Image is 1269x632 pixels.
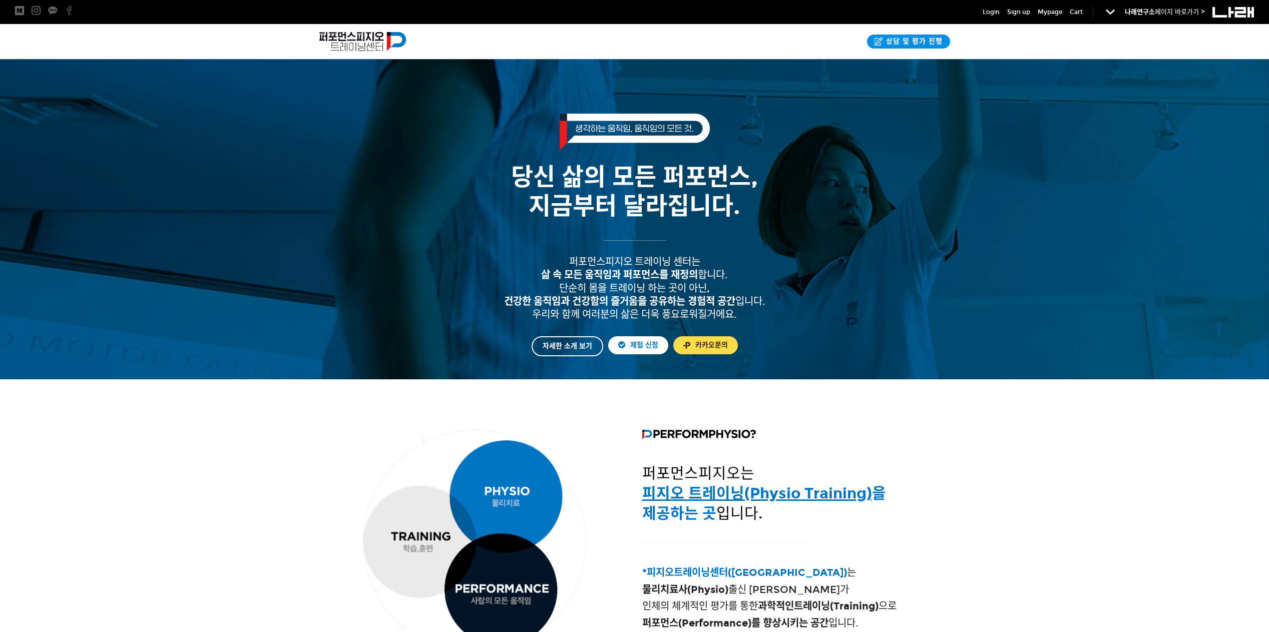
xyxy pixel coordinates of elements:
[642,484,872,502] u: 피지오 트레이닝(Physio Training)
[642,583,849,595] span: 출신 [PERSON_NAME]가
[758,600,794,612] strong: 과학적인
[716,504,762,522] span: 입니다.
[642,430,756,439] img: 퍼포먼스피지오란?
[642,583,728,595] strong: 물리치료사(Physio)
[1125,8,1155,16] strong: 나래연구소
[867,35,950,49] a: 상담 및 평가 진행
[532,336,603,356] a: 자세한 소개 보기
[504,295,735,307] strong: 건강한 움직임과 건강함의 즐거움을 공유하는 경험적 공간
[794,600,879,612] strong: 트레이닝(Training)
[642,617,781,629] strong: 퍼포먼스(Performance)를 향상
[608,336,668,354] a: 체험 신청
[642,566,856,578] span: 는
[560,114,710,150] img: 생각하는 움직임, 움직임의 모든 것.
[1038,7,1062,17] a: Mypage
[1070,7,1083,17] a: Cart
[642,566,847,578] span: *피지오트레이닝센터([GEOGRAPHIC_DATA])
[983,7,1000,17] a: Login
[569,256,700,268] span: 퍼포먼스피지오 트레이닝 센터는
[541,269,698,281] strong: 삶 속 모든 움직임과 퍼포먼스를 재정의
[532,308,737,320] span: 우리와 함께 여러분의 삶은 더욱 풍요로워질거에요.
[541,269,728,281] span: 합니다.
[511,162,758,221] span: 당신 삶의 모든 퍼포먼스, 지금부터 달라집니다.
[781,617,828,629] strong: 시키는 공간
[1007,7,1030,17] a: Sign up
[559,282,710,294] span: 단순히 몸을 트레이닝 하는 곳이 아닌,
[1125,8,1205,16] a: 나래연구소페이지 바로가기 >
[642,464,886,522] span: 퍼포먼스피지오는
[642,617,859,629] span: 입니다.
[642,484,886,522] span: 을 제공하는 곳
[673,336,738,354] a: 카카오문의
[504,295,765,307] span: 입니다.
[642,600,897,612] span: 인체의 체계적인 평가를 통한 으로
[883,37,943,47] span: 상담 및 평가 진행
